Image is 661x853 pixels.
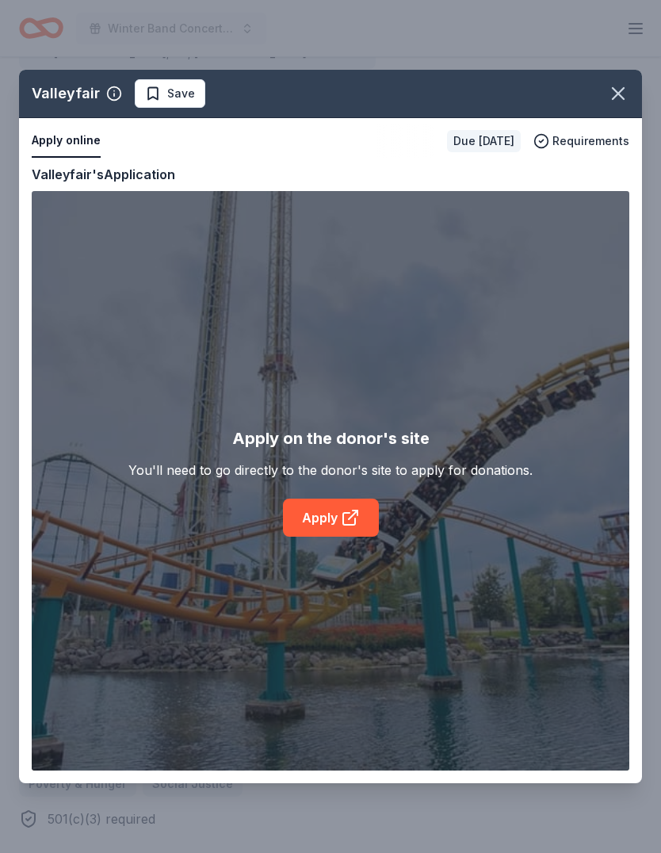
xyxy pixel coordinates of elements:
button: Requirements [533,132,629,151]
a: Apply [283,499,379,537]
span: Requirements [552,132,629,151]
div: Valleyfair [32,81,100,106]
button: Apply online [32,124,101,158]
button: Save [135,79,205,108]
div: Apply on the donor's site [232,426,430,451]
div: Due [DATE] [447,130,521,152]
span: Save [167,84,195,103]
div: You'll need to go directly to the donor's site to apply for donations. [128,461,533,480]
div: Valleyfair's Application [32,164,175,185]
